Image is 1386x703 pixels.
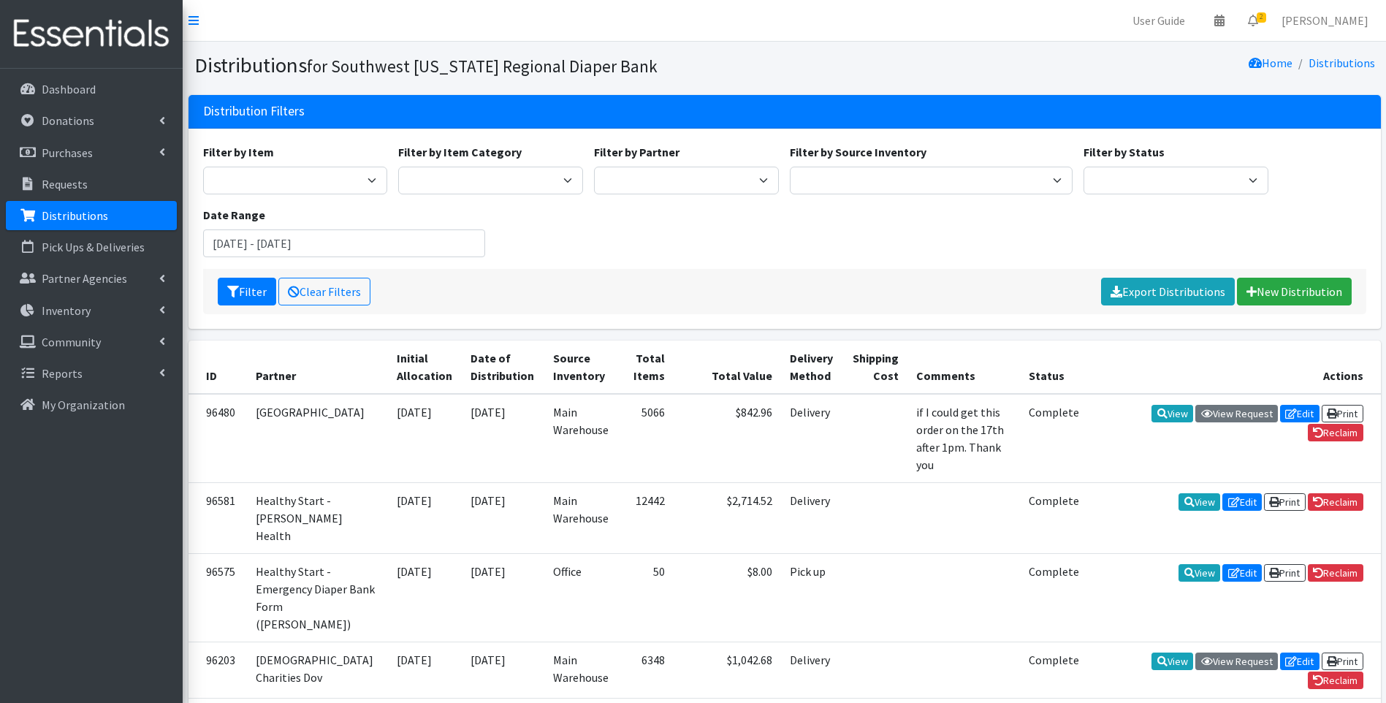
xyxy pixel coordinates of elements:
td: 50 [619,553,674,642]
a: [PERSON_NAME] [1270,6,1380,35]
td: [DATE] [462,394,544,483]
a: Print [1322,653,1363,670]
p: Donations [42,113,94,128]
th: Delivery Method [781,341,843,394]
a: Inventory [6,296,177,325]
td: $1,042.68 [674,642,781,698]
td: Complete [1020,642,1088,698]
a: New Distribution [1237,278,1352,305]
a: View [1151,405,1193,422]
input: January 1, 2011 - December 31, 2011 [203,229,486,257]
th: ID [189,341,247,394]
label: Filter by Item [203,143,274,161]
th: Initial Allocation [388,341,462,394]
td: [GEOGRAPHIC_DATA] [247,394,389,483]
td: [DATE] [388,394,462,483]
a: Purchases [6,138,177,167]
td: Complete [1020,394,1088,483]
td: Healthy Start - Emergency Diaper Bank Form ([PERSON_NAME]) [247,553,389,642]
td: [DATE] [462,553,544,642]
td: Pick up [781,553,843,642]
label: Filter by Partner [594,143,679,161]
td: if I could get this order on the 17th after 1pm. Thank you [907,394,1021,483]
td: Delivery [781,482,843,553]
a: Distributions [1309,56,1375,70]
td: 96480 [189,394,247,483]
th: Shipping Cost [843,341,907,394]
p: Inventory [42,303,91,318]
td: $842.96 [674,394,781,483]
a: Reclaim [1308,672,1363,689]
h3: Distribution Filters [203,104,305,119]
a: Home [1249,56,1292,70]
label: Filter by Item Category [398,143,522,161]
td: Main Warehouse [544,482,618,553]
a: 2 [1236,6,1270,35]
td: 6348 [619,642,674,698]
a: Export Distributions [1101,278,1235,305]
td: Main Warehouse [544,642,618,698]
th: Actions [1089,341,1381,394]
td: Office [544,553,618,642]
a: Requests [6,170,177,199]
td: $2,714.52 [674,482,781,553]
p: Community [42,335,101,349]
a: View Request [1195,653,1278,670]
p: Reports [42,366,83,381]
td: $8.00 [674,553,781,642]
p: Partner Agencies [42,271,127,286]
label: Filter by Source Inventory [790,143,926,161]
a: Partner Agencies [6,264,177,293]
th: Comments [907,341,1021,394]
td: Delivery [781,394,843,483]
label: Filter by Status [1084,143,1165,161]
p: Purchases [42,145,93,160]
a: Pick Ups & Deliveries [6,232,177,262]
td: 96203 [189,642,247,698]
a: Reports [6,359,177,388]
a: Edit [1222,564,1262,582]
a: View [1179,493,1220,511]
a: Print [1264,564,1306,582]
td: Delivery [781,642,843,698]
span: 2 [1257,12,1266,23]
a: Donations [6,106,177,135]
a: View Request [1195,405,1278,422]
td: Complete [1020,553,1088,642]
p: Requests [42,177,88,191]
a: User Guide [1121,6,1197,35]
label: Date Range [203,206,265,224]
td: Complete [1020,482,1088,553]
a: Print [1322,405,1363,422]
td: 96581 [189,482,247,553]
td: 96575 [189,553,247,642]
td: [DATE] [462,642,544,698]
a: My Organization [6,390,177,419]
h1: Distributions [194,53,780,78]
p: Dashboard [42,82,96,96]
a: Community [6,327,177,357]
th: Partner [247,341,389,394]
td: [DATE] [462,482,544,553]
th: Status [1020,341,1088,394]
td: [DATE] [388,642,462,698]
th: Total Items [619,341,674,394]
td: Main Warehouse [544,394,618,483]
p: My Organization [42,398,125,412]
th: Total Value [674,341,781,394]
td: [DATE] [388,553,462,642]
a: Dashboard [6,75,177,104]
td: [DATE] [388,482,462,553]
th: Date of Distribution [462,341,544,394]
a: Reclaim [1308,424,1363,441]
a: Clear Filters [278,278,370,305]
p: Distributions [42,208,108,223]
a: Edit [1280,405,1320,422]
a: Distributions [6,201,177,230]
th: Source Inventory [544,341,618,394]
img: HumanEssentials [6,9,177,58]
a: Print [1264,493,1306,511]
a: Reclaim [1308,564,1363,582]
small: for Southwest [US_STATE] Regional Diaper Bank [307,56,658,77]
td: Healthy Start - [PERSON_NAME] Health [247,482,389,553]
